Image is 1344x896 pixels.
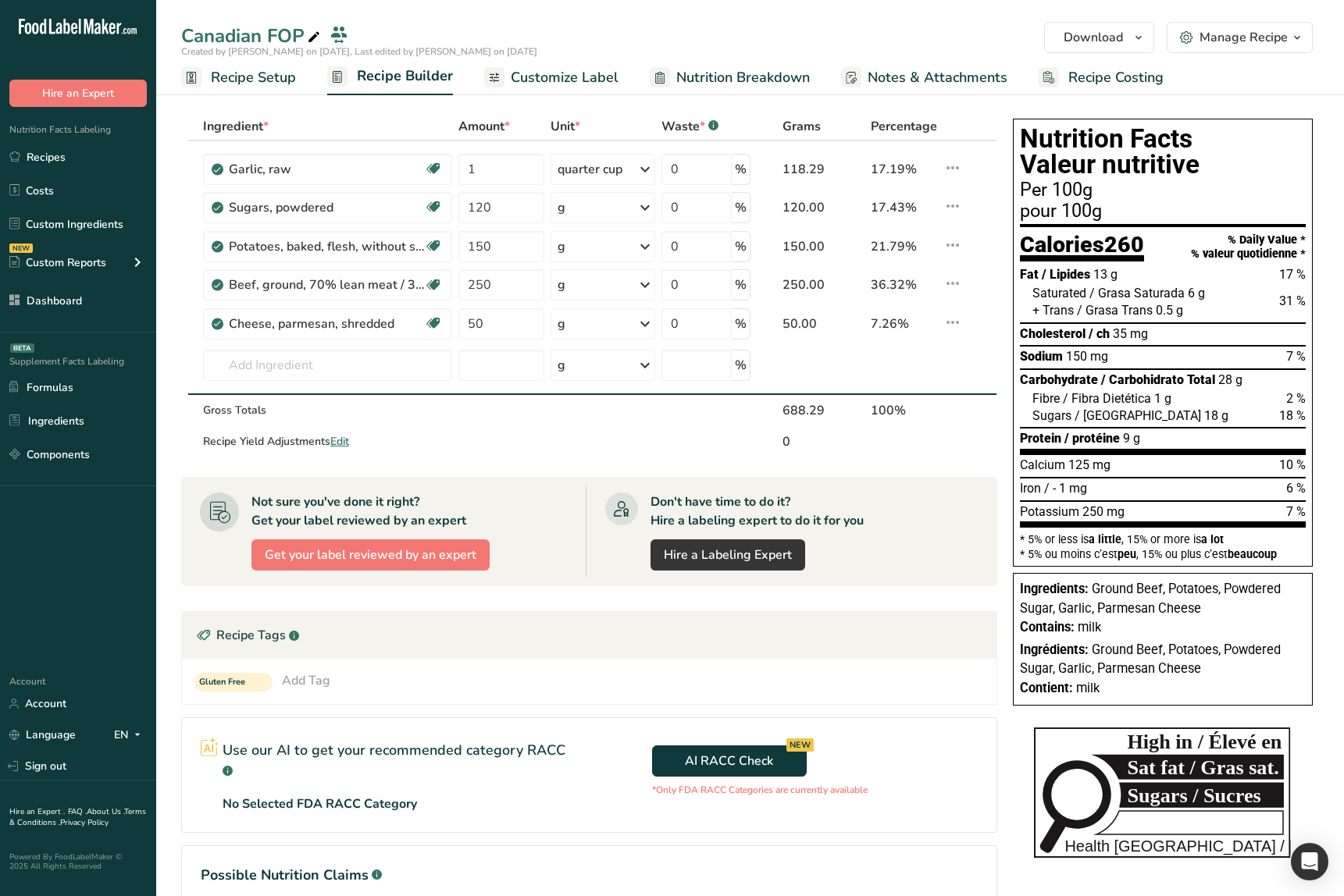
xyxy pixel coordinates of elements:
span: Ground Beef, Potatoes, Powdered Sugar, Garlic, Parmesan Cheese [1020,642,1281,677]
a: About Us . [87,806,124,817]
span: Potassium [1020,504,1079,519]
span: Customize Label [511,67,619,88]
span: Sodium [1020,349,1063,364]
span: Amount [458,117,510,136]
span: / ch [1089,326,1110,341]
div: Recipe Yield Adjustments [203,433,452,450]
span: Ingredients: [1020,581,1089,596]
span: Recipe Costing [1068,67,1164,88]
div: Beef, ground, 70% lean meat / 30% fat, raw [229,276,424,294]
div: Custom Reports [9,254,106,271]
span: 125 mg [1068,457,1110,472]
p: Use our AI to get your recommended category RACC [223,740,571,782]
div: Canadian FOP [181,22,323,50]
div: EN [114,726,147,745]
span: Nutrition Breakdown [676,67,810,88]
span: Cholesterol [1020,326,1086,341]
div: 36.32% [871,276,937,294]
span: / [GEOGRAPHIC_DATA] [1075,408,1201,423]
div: 688.29 [783,401,865,420]
span: 150 mg [1066,349,1108,364]
p: No Selected FDA RACC Category [223,795,417,813]
div: 21.79% [871,237,937,256]
div: g [558,356,565,375]
div: quarter cup [558,160,622,179]
span: 1 mg [1059,481,1087,496]
span: a little [1089,533,1121,546]
button: Download [1044,22,1154,53]
span: peu [1118,548,1136,560]
span: Protein [1020,431,1061,446]
span: / Grasa Trans [1077,303,1153,318]
span: Fat [1020,267,1039,282]
div: NEW [9,244,33,253]
span: 31 % [1279,293,1306,308]
a: Recipe Costing [1039,60,1164,95]
span: 13 g [1093,267,1118,282]
div: % Daily Value * % valeur quotidienne * [1191,233,1306,261]
tspan: Sat fat / Gras sat. [1128,756,1280,779]
span: 0.5 g [1156,303,1183,318]
span: Unit [551,117,580,136]
div: 17.19% [871,160,937,179]
a: FAQ . [68,806,87,817]
span: / protéine [1064,431,1120,446]
span: Sugars [1032,408,1071,423]
span: / Carbohidrato Total [1101,372,1215,387]
div: Gross Totals [203,402,452,418]
div: Garlic, raw [229,160,424,179]
button: Hire an Expert [9,80,147,107]
span: / Lipides [1042,267,1090,282]
span: AI RACC Check [685,752,773,770]
span: Percentage [871,117,937,136]
div: 17.43% [871,198,937,217]
a: Hire an Expert . [9,806,65,817]
span: beaucoup [1228,548,1277,560]
span: Iron [1020,481,1041,496]
a: Recipe Setup [181,60,296,95]
div: Not sure you've done it right? Get your label reviewed by an expert [251,492,466,530]
span: Ingredient [203,117,269,136]
span: 6 g [1188,286,1205,300]
span: 7 % [1286,349,1306,364]
span: Recipe Builder [357,66,453,87]
div: 0 [783,432,865,451]
span: 10 % [1279,457,1306,472]
section: * 5% or less is , 15% or more is [1020,528,1306,560]
span: Download [1064,28,1123,47]
span: Notes & Attachments [868,67,1007,88]
div: Per 100g [1020,181,1306,200]
span: 9 g [1123,431,1140,446]
a: Recipe Builder [327,59,453,96]
span: Recipe Setup [211,67,296,88]
span: 6 % [1286,481,1306,496]
span: Edit [330,434,349,449]
span: a lot [1201,533,1224,546]
span: Contient: [1020,681,1073,695]
span: Fibre [1032,391,1060,406]
h1: Possible Nutrition Claims [201,865,978,886]
div: pour 100g [1020,202,1306,221]
span: 250 mg [1082,504,1125,519]
span: Get your label reviewed by an expert [265,546,476,564]
div: 7.26% [871,315,937,333]
div: g [558,315,565,333]
span: Gluten Free [199,676,254,689]
span: Grams [783,117,821,136]
div: Powered By FoodLabelMaker © 2025 All Rights Reserved [9,852,147,871]
span: Saturated [1032,286,1086,300]
span: 1 g [1154,391,1171,406]
span: + Trans [1032,303,1074,318]
span: 18 % [1279,408,1306,423]
a: Privacy Policy [60,817,109,828]
a: Customize Label [484,60,619,95]
div: Waste [661,117,718,136]
div: 118.29 [783,160,865,179]
span: Contains: [1020,620,1075,635]
a: Hire a Labeling Expert [651,539,805,571]
a: Notes & Attachments [841,60,1007,95]
a: Language [9,721,76,748]
div: * 5% ou moins c’est , 15% ou plus c’est [1020,549,1306,560]
span: Carbohydrate [1020,372,1098,387]
span: 18 g [1204,408,1228,423]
